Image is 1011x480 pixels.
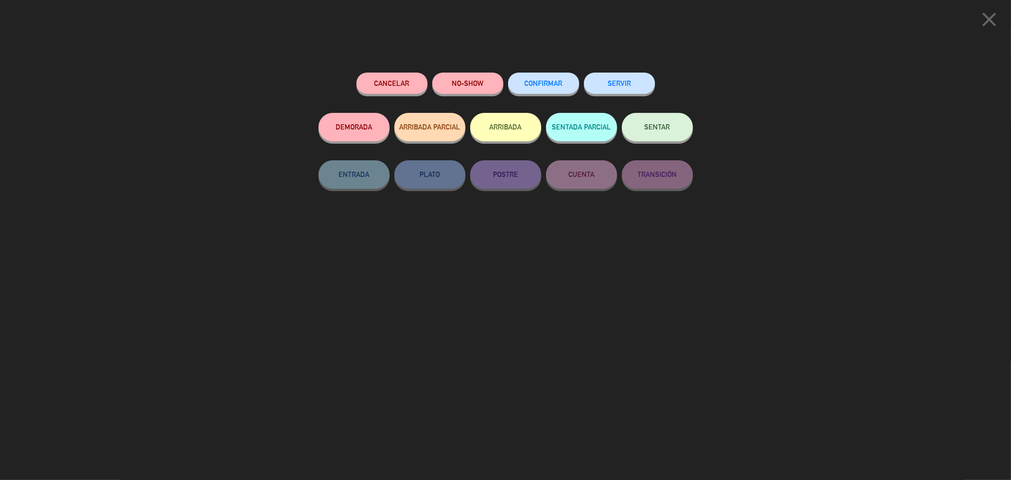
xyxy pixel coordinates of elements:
[432,73,503,94] button: NO-SHOW
[546,160,617,189] button: CUENTA
[470,160,541,189] button: POSTRE
[525,79,563,87] span: CONFIRMAR
[319,160,390,189] button: ENTRADA
[584,73,655,94] button: SERVIR
[508,73,579,94] button: CONFIRMAR
[546,113,617,141] button: SENTADA PARCIAL
[394,160,465,189] button: PLATO
[977,8,1001,31] i: close
[470,113,541,141] button: ARRIBADA
[622,160,693,189] button: TRANSICIÓN
[394,113,465,141] button: ARRIBADA PARCIAL
[356,73,428,94] button: Cancelar
[975,7,1004,35] button: close
[645,123,670,131] span: SENTAR
[622,113,693,141] button: SENTAR
[399,123,460,131] span: ARRIBADA PARCIAL
[319,113,390,141] button: DEMORADA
